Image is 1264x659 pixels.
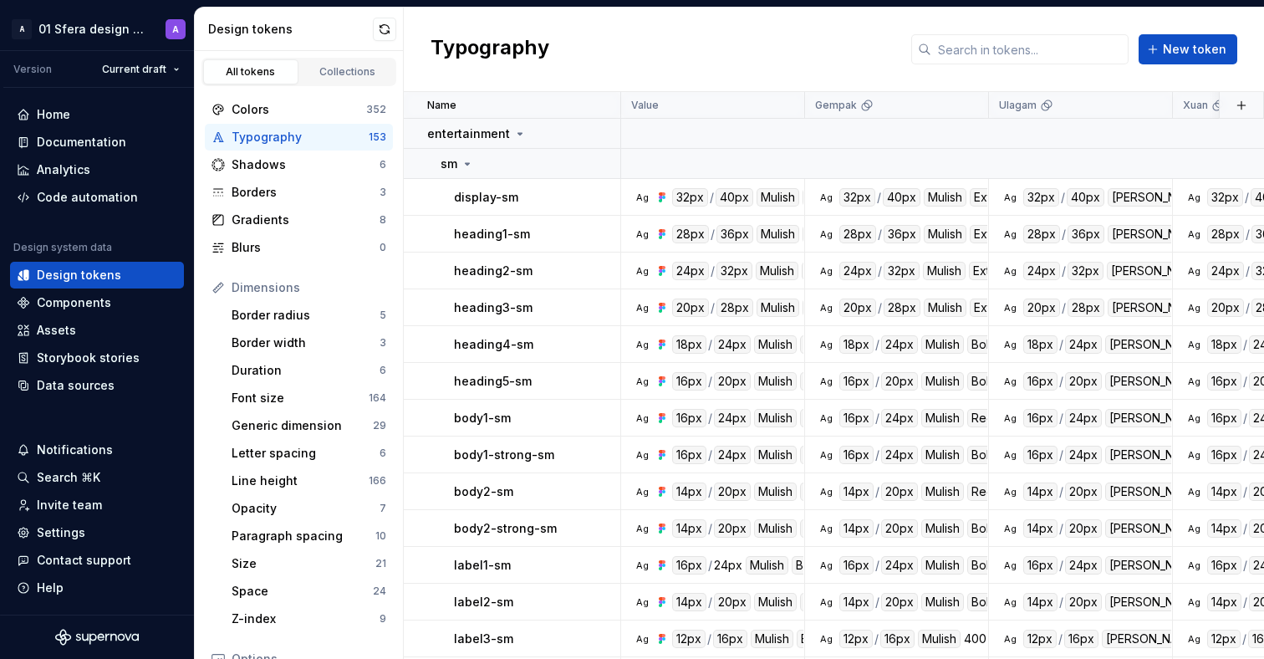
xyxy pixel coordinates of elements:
[716,225,753,243] div: 36px
[427,125,510,142] p: entertainment
[819,375,833,388] div: Ag
[37,161,90,178] div: Analytics
[714,409,751,427] div: 24px
[635,632,649,646] div: Ag
[427,99,456,112] p: Name
[819,632,833,646] div: Ag
[225,578,393,605] a: Space24
[757,299,799,317] div: Mulish
[380,447,386,460] div: 6
[232,610,380,627] div: Z-index
[1067,188,1104,207] div: 40px
[232,555,375,572] div: Size
[881,446,918,464] div: 24px
[631,99,659,112] p: Value
[172,23,179,36] div: A
[1065,372,1102,391] div: 20px
[12,19,32,39] div: A
[369,474,386,488] div: 166
[708,483,712,501] div: /
[55,629,139,646] a: Supernova Logo
[37,189,138,206] div: Code automation
[967,335,1001,354] div: Bold
[10,289,184,316] a: Components
[635,191,649,204] div: Ag
[37,267,121,284] div: Design tokens
[716,299,753,317] div: 28px
[208,21,373,38] div: Design tokens
[819,301,833,314] div: Ag
[1108,225,1240,243] div: [PERSON_NAME] Sans
[232,417,373,434] div: Generic dimension
[819,227,833,241] div: Ag
[1183,99,1208,112] p: Xuan
[10,437,184,463] button: Notifications
[924,188,966,207] div: Mulish
[380,186,386,199] div: 3
[635,227,649,241] div: Ag
[1065,335,1102,354] div: 24px
[10,129,184,156] a: Documentation
[10,101,184,128] a: Home
[205,96,393,123] a: Colors352
[232,528,375,544] div: Paragraph spacing
[225,495,393,522] a: Opacity7
[921,446,964,464] div: Mulish
[232,445,380,462] div: Letter spacing
[232,307,380,324] div: Border radius
[37,442,113,458] div: Notifications
[1059,372,1063,391] div: /
[819,485,833,498] div: Ag
[380,364,386,377] div: 6
[884,299,920,317] div: 28px
[13,241,112,254] div: Design system data
[375,529,386,543] div: 10
[380,309,386,322] div: 5
[1023,446,1058,464] div: 16px
[970,225,1031,243] div: ExtraBold
[225,605,393,632] a: Z-index9
[225,302,393,329] a: Border radius5
[1023,225,1060,243] div: 28px
[454,410,511,427] p: body1-sm
[672,299,709,317] div: 20px
[923,262,966,280] div: Mulish
[232,335,380,351] div: Border width
[839,335,874,354] div: 18px
[1023,409,1058,427] div: 16px
[37,294,111,311] div: Components
[205,151,393,178] a: Shadows6
[102,63,166,76] span: Current draft
[1003,338,1017,351] div: Ag
[921,335,964,354] div: Mulish
[803,188,864,207] div: ExtraBold
[1207,188,1243,207] div: 32px
[373,585,386,598] div: 24
[1107,262,1239,280] div: [PERSON_NAME] Sans
[708,335,712,354] div: /
[1023,372,1058,391] div: 16px
[711,299,715,317] div: /
[714,372,751,391] div: 20px
[1062,225,1066,243] div: /
[819,595,833,609] div: Ag
[1068,299,1104,317] div: 28px
[1003,411,1017,425] div: Ag
[1187,485,1200,498] div: Ag
[1003,227,1017,241] div: Ag
[757,225,799,243] div: Mulish
[754,372,797,391] div: Mulish
[819,522,833,535] div: Ag
[819,559,833,572] div: Ag
[716,262,752,280] div: 32px
[711,262,715,280] div: /
[884,262,920,280] div: 32px
[441,156,457,172] p: sm
[1207,409,1241,427] div: 16px
[380,336,386,350] div: 3
[967,372,1001,391] div: Bold
[1246,262,1250,280] div: /
[800,335,833,354] div: Bold
[10,317,184,344] a: Assets
[232,390,369,406] div: Font size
